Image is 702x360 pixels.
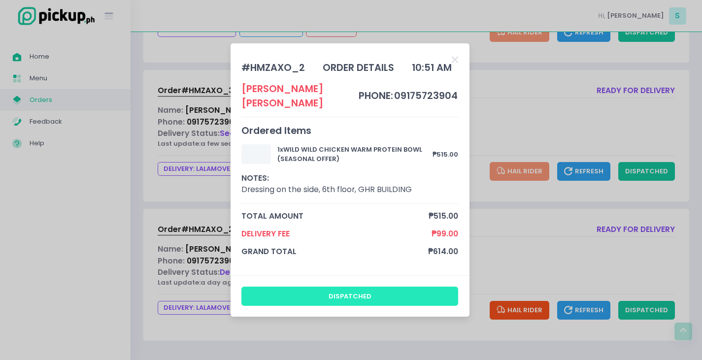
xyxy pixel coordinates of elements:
span: ₱99.00 [432,228,458,239]
span: Delivery Fee [241,228,432,239]
span: grand total [241,246,428,257]
div: 10:51 AM [412,61,452,75]
div: Ordered Items [241,124,458,138]
div: # HMZAXO_2 [241,61,305,75]
span: total amount [241,210,429,222]
span: 09175723904 [394,89,458,102]
td: phone: [358,82,394,111]
div: order details [323,61,394,75]
button: dispatched [241,287,458,305]
button: Close [452,54,458,64]
span: ₱614.00 [428,246,458,257]
span: ₱515.00 [429,210,458,222]
div: [PERSON_NAME] [PERSON_NAME] [241,82,358,111]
